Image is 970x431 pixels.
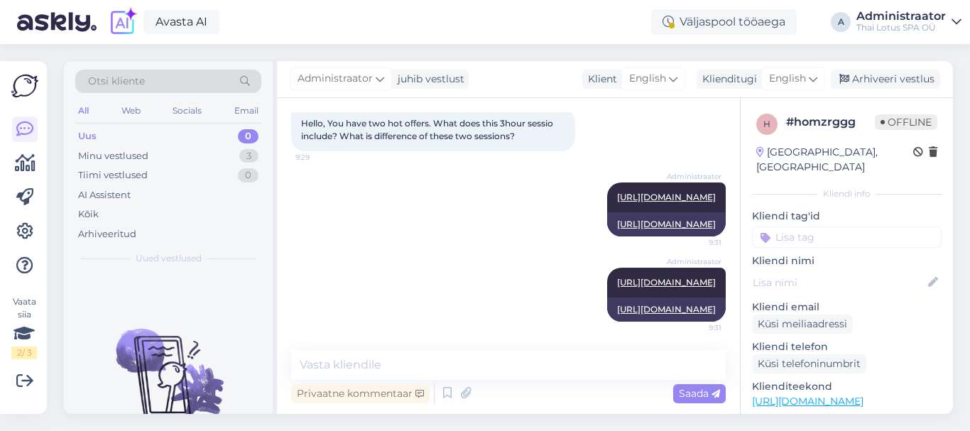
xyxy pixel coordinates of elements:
div: Kõik [78,207,99,222]
span: Hello, You have two hot offers. What does this 3hour sessio include? What is difference of these ... [301,118,555,141]
span: Otsi kliente [88,74,145,89]
div: Administraator [856,11,946,22]
div: Web [119,102,143,120]
div: Arhiveeri vestlus [831,70,940,89]
input: Lisa tag [752,227,942,248]
div: Thai Lotus SPA OÜ [856,22,946,33]
a: [URL][DOMAIN_NAME] [752,395,863,408]
span: English [629,71,666,87]
div: Klient [582,72,617,87]
span: 9:31 [668,237,721,248]
p: Kliendi nimi [752,253,942,268]
div: Socials [170,102,205,120]
div: 3 [239,149,258,163]
div: Arhiveeritud [78,227,136,241]
a: AdministraatorThai Lotus SPA OÜ [856,11,961,33]
div: 2 / 3 [11,347,37,359]
div: # homzrggg [786,114,875,131]
span: 9:29 [295,152,349,163]
div: Küsi meiliaadressi [752,315,853,334]
div: Minu vestlused [78,149,148,163]
a: [URL][DOMAIN_NAME] [617,192,716,202]
input: Lisa nimi [753,275,925,290]
span: 9:31 [668,322,721,333]
p: Kliendi telefon [752,339,942,354]
span: Administraator [298,71,373,87]
p: Vaata edasi ... [752,413,942,426]
div: Vaata siia [11,295,37,359]
span: Uued vestlused [136,252,202,265]
span: h [763,119,770,129]
img: No chats [64,303,273,431]
div: Privaatne kommentaar [291,384,430,403]
span: Saada [679,387,720,400]
a: [URL][DOMAIN_NAME] [617,219,716,229]
div: 0 [238,129,258,143]
img: Askly Logo [11,72,38,99]
span: English [769,71,806,87]
div: A [831,12,851,32]
div: Küsi telefoninumbrit [752,354,866,373]
div: Uus [78,129,97,143]
div: Klienditugi [697,72,757,87]
div: juhib vestlust [392,72,464,87]
span: Offline [875,114,937,130]
p: Kliendi tag'id [752,209,942,224]
div: Email [231,102,261,120]
p: Klienditeekond [752,379,942,394]
div: Kliendi info [752,187,942,200]
p: Kliendi email [752,300,942,315]
div: All [75,102,92,120]
div: 0 [238,168,258,182]
div: AI Assistent [78,188,131,202]
span: Administraator [667,171,721,182]
a: [URL][DOMAIN_NAME] [617,304,716,315]
a: [URL][DOMAIN_NAME] [617,277,716,288]
span: Administraator [667,256,721,267]
div: Tiimi vestlused [78,168,148,182]
div: [GEOGRAPHIC_DATA], [GEOGRAPHIC_DATA] [756,145,913,175]
img: explore-ai [108,7,138,37]
a: Avasta AI [143,10,219,34]
div: Väljaspool tööaega [651,9,797,35]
